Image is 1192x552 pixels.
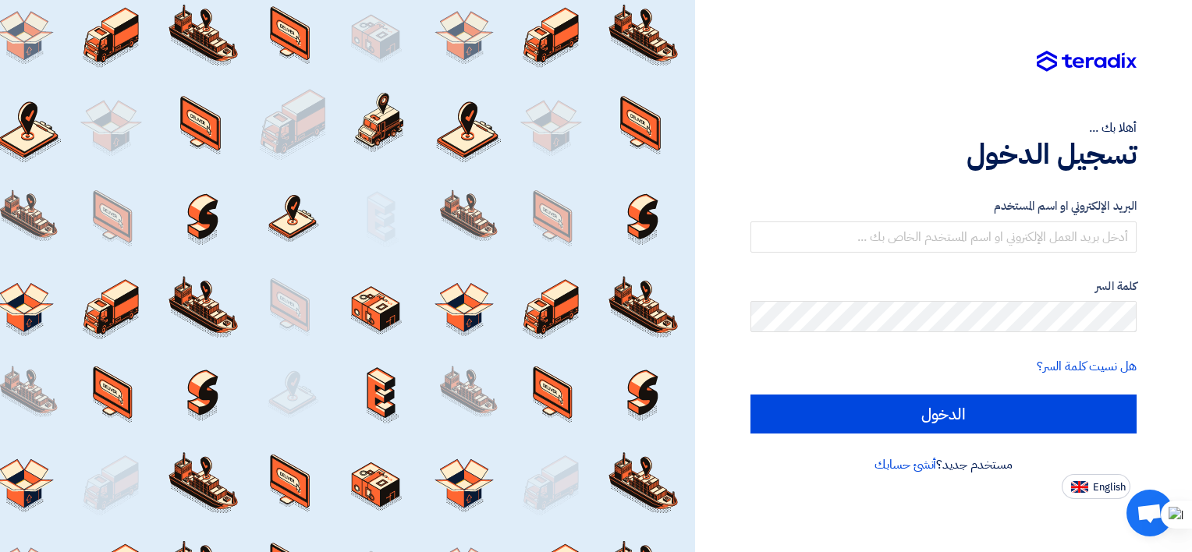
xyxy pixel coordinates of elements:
label: كلمة السر [750,278,1137,295]
div: أهلا بك ... [750,119,1137,137]
img: en-US.png [1071,481,1088,493]
div: مستخدم جديد؟ [750,455,1137,474]
label: البريد الإلكتروني او اسم المستخدم [750,197,1137,215]
button: English [1062,474,1130,499]
input: أدخل بريد العمل الإلكتروني او اسم المستخدم الخاص بك ... [750,221,1137,253]
img: Teradix logo [1037,51,1137,73]
h1: تسجيل الدخول [750,137,1137,172]
a: أنشئ حسابك [874,455,936,474]
div: Open chat [1126,490,1173,536]
span: English [1093,482,1126,493]
a: هل نسيت كلمة السر؟ [1037,357,1137,376]
input: الدخول [750,395,1137,433]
